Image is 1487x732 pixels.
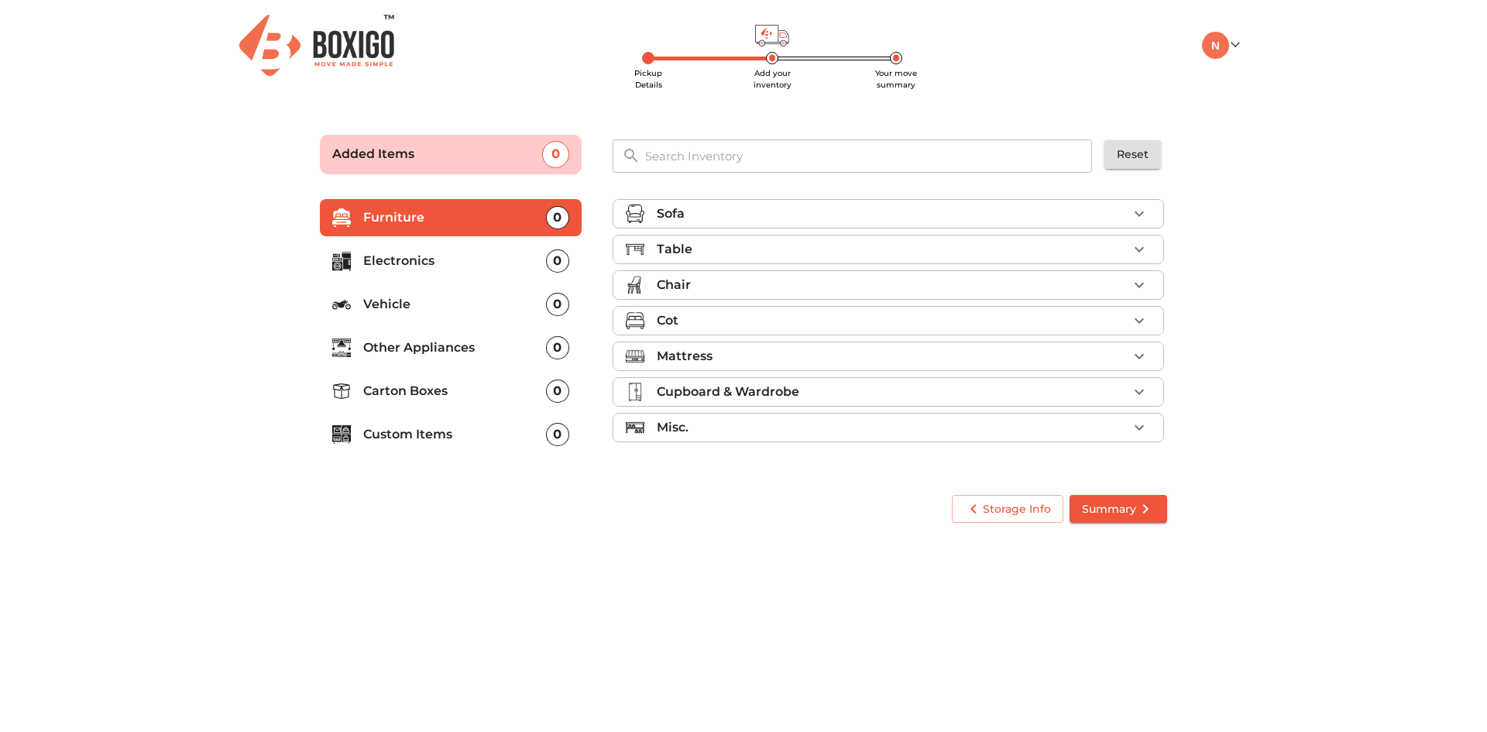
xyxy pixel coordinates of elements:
[363,295,546,314] p: Vehicle
[626,418,644,437] img: misc
[239,15,394,76] img: Boxigo
[657,418,689,437] p: Misc.
[875,68,917,90] span: Your move summary
[657,240,692,259] p: Table
[1117,145,1149,164] span: Reset
[546,249,569,273] div: 0
[363,382,546,400] p: Carton Boxes
[626,347,644,366] img: mattress
[657,204,685,223] p: Sofa
[1104,140,1161,169] button: Reset
[363,208,546,227] p: Furniture
[657,347,713,366] p: Mattress
[657,276,691,294] p: Chair
[626,311,644,330] img: cot
[626,276,644,294] img: chair
[363,339,546,357] p: Other Appliances
[546,380,569,403] div: 0
[634,68,662,90] span: Pickup Details
[546,293,569,316] div: 0
[626,383,644,401] img: cupboard_wardrobe
[1070,495,1167,524] button: Summary
[542,141,569,168] div: 0
[952,495,1063,524] button: Storage Info
[546,206,569,229] div: 0
[546,423,569,446] div: 0
[1082,500,1155,519] span: Summary
[546,336,569,359] div: 0
[363,252,546,270] p: Electronics
[636,139,1103,173] input: Search Inventory
[964,500,1051,519] span: Storage Info
[657,383,799,401] p: Cupboard & Wardrobe
[332,145,542,163] p: Added Items
[626,204,644,223] img: sofa
[363,425,546,444] p: Custom Items
[626,240,644,259] img: table
[657,311,678,330] p: Cot
[754,68,792,90] span: Add your inventory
